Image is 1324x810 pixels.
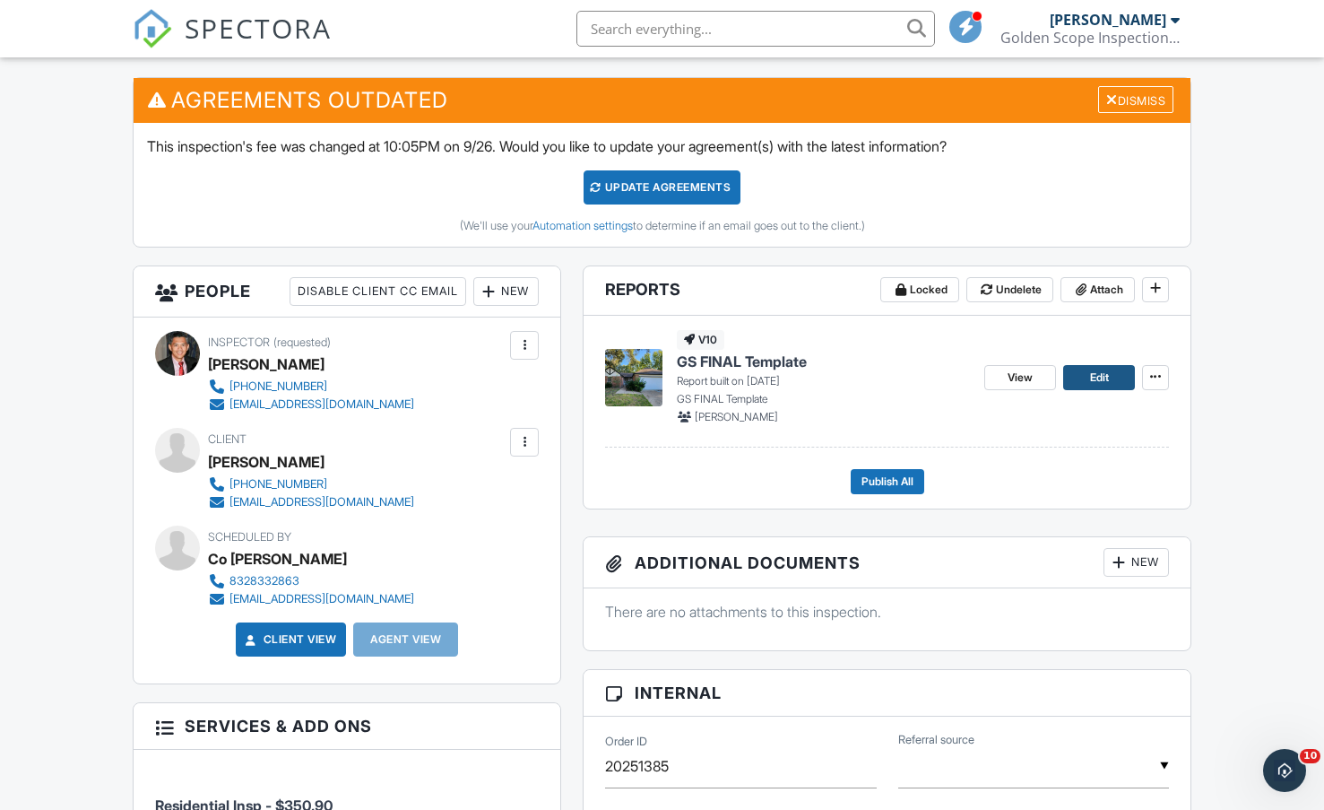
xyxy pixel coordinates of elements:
span: Client [208,432,247,446]
div: [EMAIL_ADDRESS][DOMAIN_NAME] [229,592,414,606]
a: Automation settings [532,219,633,232]
div: [PERSON_NAME] [208,449,325,475]
div: New [1103,548,1169,577]
h3: Internal [584,670,1190,717]
a: [EMAIL_ADDRESS][DOMAIN_NAME] [208,590,414,608]
span: SPECTORA [185,9,332,47]
h3: Additional Documents [584,537,1190,588]
h3: People [134,266,560,318]
img: The Best Home Inspection Software - Spectora [133,9,172,48]
div: Dismiss [1098,86,1173,114]
a: [PHONE_NUMBER] [208,475,414,493]
span: Scheduled By [208,530,291,544]
div: [PERSON_NAME] [208,351,325,378]
label: Referral source [898,732,974,748]
a: [EMAIL_ADDRESS][DOMAIN_NAME] [208,396,414,414]
input: Search everything... [576,11,935,47]
p: There are no attachments to this inspection. [605,602,1169,622]
a: Client View [242,631,337,649]
a: SPECTORA [133,24,332,62]
div: Disable Client CC Email [290,277,466,306]
div: Golden Scope Inspections, LLC [1000,29,1180,47]
iframe: Intercom live chat [1263,749,1306,792]
span: Inspector [208,335,270,349]
h3: Agreements Outdated [134,78,1191,122]
div: New [473,277,539,306]
label: Order ID [605,734,647,750]
div: [EMAIL_ADDRESS][DOMAIN_NAME] [229,397,414,412]
div: (We'll use your to determine if an email goes out to the client.) [147,219,1178,233]
span: (requested) [273,335,331,349]
a: [PHONE_NUMBER] [208,378,414,396]
div: Update Agreements [584,170,740,205]
div: [EMAIL_ADDRESS][DOMAIN_NAME] [229,495,414,510]
div: 8328332863 [229,574,299,588]
div: [PHONE_NUMBER] [229,477,327,492]
div: Co [PERSON_NAME] [208,545,347,572]
a: [EMAIL_ADDRESS][DOMAIN_NAME] [208,493,414,511]
div: This inspection's fee was changed at 10:05PM on 9/26. Would you like to update your agreement(s) ... [134,123,1191,247]
span: 10 [1300,749,1320,763]
div: [PERSON_NAME] [1050,11,1166,29]
a: 8328332863 [208,572,414,590]
div: [PHONE_NUMBER] [229,379,327,394]
h3: Services & Add ons [134,703,560,750]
